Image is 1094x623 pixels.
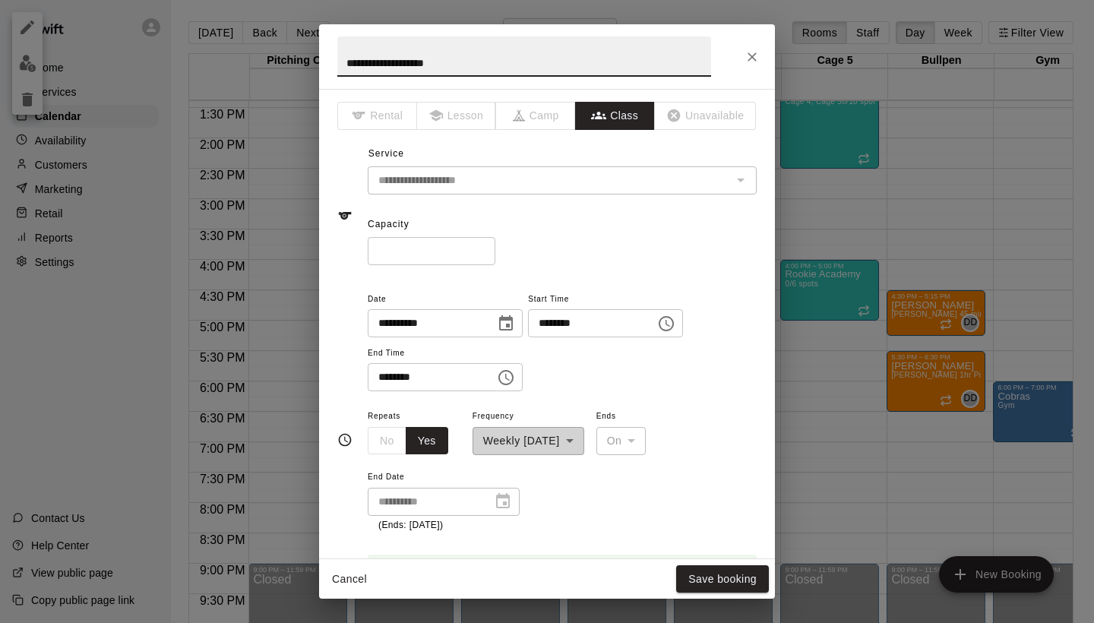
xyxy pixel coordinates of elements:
svg: Service [337,208,353,223]
button: Choose time, selected time is 8:00 PM [491,362,521,393]
span: Start Time [528,289,683,310]
div: On [596,427,647,455]
span: The type of an existing booking cannot be changed [496,102,576,130]
span: End Date [368,467,520,488]
button: Yes [406,427,448,455]
button: Close [738,43,766,71]
button: Choose date, selected date is Sep 18, 2025 [491,308,521,339]
span: Repeats [368,406,460,427]
span: The type of an existing booking cannot be changed [417,102,497,130]
div: The service of an existing booking cannot be changed [368,166,757,194]
div: outlined button group [368,427,448,455]
span: Date [368,289,523,310]
span: Service [368,148,404,159]
span: Capacity [368,219,409,229]
button: Cancel [325,565,374,593]
button: Save booking [676,565,769,593]
svg: Timing [337,432,353,447]
p: (Ends: [DATE]) [378,518,509,533]
button: Class [575,102,655,130]
span: Ends [596,406,647,427]
span: The type of an existing booking cannot be changed [655,102,757,130]
span: End Time [368,343,523,364]
button: Choose time, selected time is 6:00 PM [651,308,681,339]
span: The type of an existing booking cannot be changed [337,102,417,130]
span: Frequency [473,406,584,427]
